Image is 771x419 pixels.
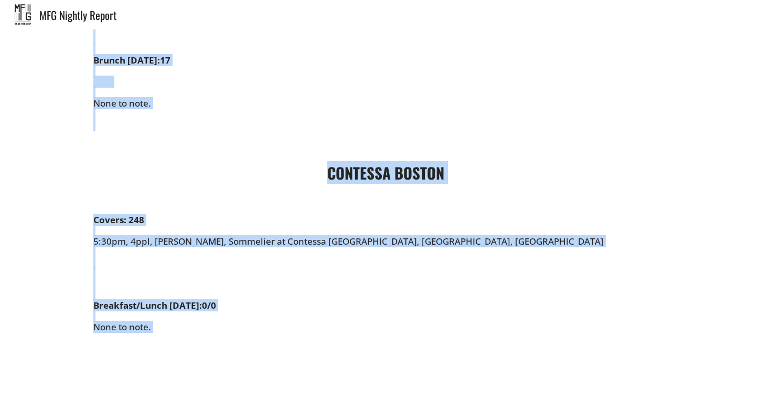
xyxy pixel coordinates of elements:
strong: 17 [160,54,170,66]
img: mfg_nightly.jpeg [15,4,31,25]
div: 5:30pm, 4ppl, [PERSON_NAME], Sommelier at Contessa [GEOGRAPHIC_DATA], [GEOGRAPHIC_DATA], [GEOGRAP... [93,215,678,300]
strong: Brunch [DATE]: [93,54,160,66]
div: None to note. [93,300,678,354]
strong: Breakfast/Lunch [DATE]: [93,299,202,311]
strong: CONTESSA BOSTON [327,161,444,184]
div: MFG Nightly Report [39,9,771,20]
strong: 0/0 [202,299,216,311]
div: None to note. [93,55,678,130]
strong: Covers: 248 [93,214,144,226]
